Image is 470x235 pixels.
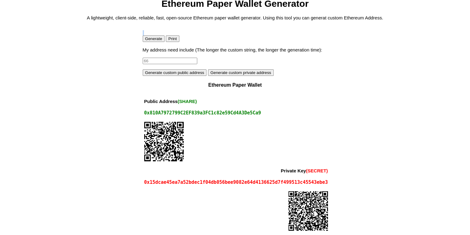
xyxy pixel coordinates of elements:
[208,82,262,88] span: Ethereum Paper Wallet
[166,35,179,42] button: Print
[143,35,165,42] button: Generate
[288,191,328,231] img: Scan me!
[143,69,207,76] button: Generate custom public address
[2,15,468,20] p: A lightweight, client-side, reliable, fast, open-source Ethereum paper wallet generator. Using th...
[144,110,328,116] div: 0x810A7972799C2EF839a3FC1c82e59Cd4A3De5Ca9
[281,168,328,173] div: Private Key
[178,99,197,104] span: (SHARE)
[144,122,328,162] div: 0x810A7972799C2EF839a3FC1c82e59Cd4A3De5Ca9
[143,96,329,107] th: Public Address
[144,179,328,185] div: 0x15dcae45ea7a52bdec1f04db056bee9082e64d4136625d7f499513c45543ebe3
[306,168,328,173] span: (SECRET)
[143,58,197,64] input: 66
[144,122,184,161] img: Scan me!
[208,69,274,76] button: Generate custom private address
[143,47,322,52] label: My address need include (The longer the custom string, the longer the generation time):
[288,191,328,231] div: 0x15dcae45ea7a52bdec1f04db056bee9082e64d4136625d7f499513c45543ebe3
